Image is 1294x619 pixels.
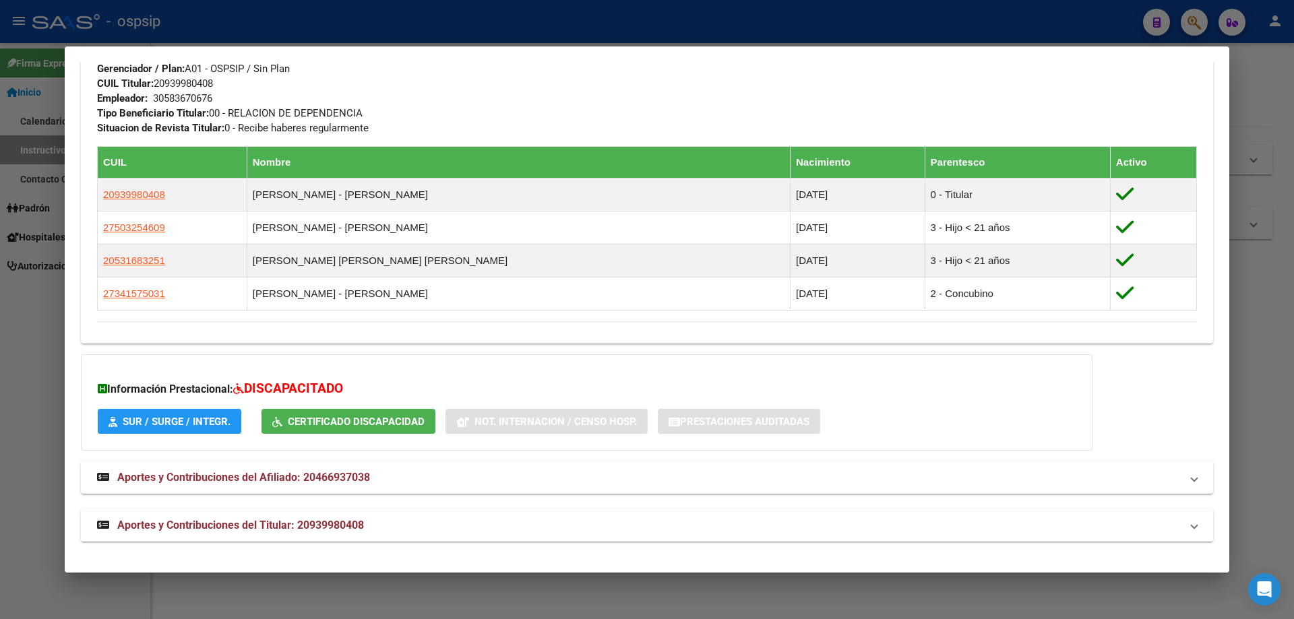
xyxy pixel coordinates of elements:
span: Not. Internacion / Censo Hosp. [474,416,637,428]
td: [DATE] [791,211,925,245]
td: 2 - Concubino [925,278,1110,311]
span: DISCAPACITADO [244,381,343,396]
span: Prestaciones Auditadas [680,416,809,428]
td: [PERSON_NAME] [PERSON_NAME] [PERSON_NAME] [247,245,790,278]
th: Nombre [247,147,790,178]
span: Aportes y Contribuciones del Afiliado: 20466937038 [117,471,370,484]
span: Aportes y Contribuciones del Titular: 20939980408 [117,519,364,531]
div: Open Intercom Messenger [1248,573,1281,606]
strong: Tipo Beneficiario Titular: [97,107,209,119]
td: 3 - Hijo < 21 años [925,211,1110,245]
div: 30583670676 [153,91,212,106]
span: 20939980408 [103,189,165,200]
td: [PERSON_NAME] - [PERSON_NAME] [247,278,790,311]
td: [PERSON_NAME] - [PERSON_NAME] [247,178,790,211]
button: SUR / SURGE / INTEGR. [98,409,241,434]
th: Nacimiento [791,147,925,178]
th: CUIL [98,147,247,178]
span: Certificado Discapacidad [288,416,425,428]
td: 0 - Titular [925,178,1110,211]
span: 0 - Recibe haberes regularmente [97,122,369,134]
td: [DATE] [791,278,925,311]
strong: Situacion de Revista Titular: [97,122,224,134]
h3: Información Prestacional: [98,379,1076,399]
span: 20531683251 [103,255,165,266]
button: Prestaciones Auditadas [658,409,820,434]
span: 27341575031 [103,288,165,299]
td: 3 - Hijo < 21 años [925,245,1110,278]
mat-expansion-panel-header: Aportes y Contribuciones del Titular: 20939980408 [81,509,1213,542]
span: 20939980408 [97,77,213,90]
button: Not. Internacion / Censo Hosp. [445,409,648,434]
button: Certificado Discapacidad [261,409,435,434]
strong: Gerenciador / Plan: [97,63,185,75]
strong: CUIL Titular: [97,77,154,90]
strong: Empleador: [97,92,148,104]
span: SUR / SURGE / INTEGR. [123,416,230,428]
th: Parentesco [925,147,1110,178]
mat-expansion-panel-header: Aportes y Contribuciones del Afiliado: 20466937038 [81,461,1213,494]
td: [DATE] [791,178,925,211]
span: 00 - RELACION DE DEPENDENCIA [97,107,363,119]
td: [DATE] [791,245,925,278]
span: 27503254609 [103,222,165,233]
th: Activo [1110,147,1196,178]
span: A01 - OSPSIP / Sin Plan [97,63,290,75]
td: [PERSON_NAME] - [PERSON_NAME] [247,211,790,245]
